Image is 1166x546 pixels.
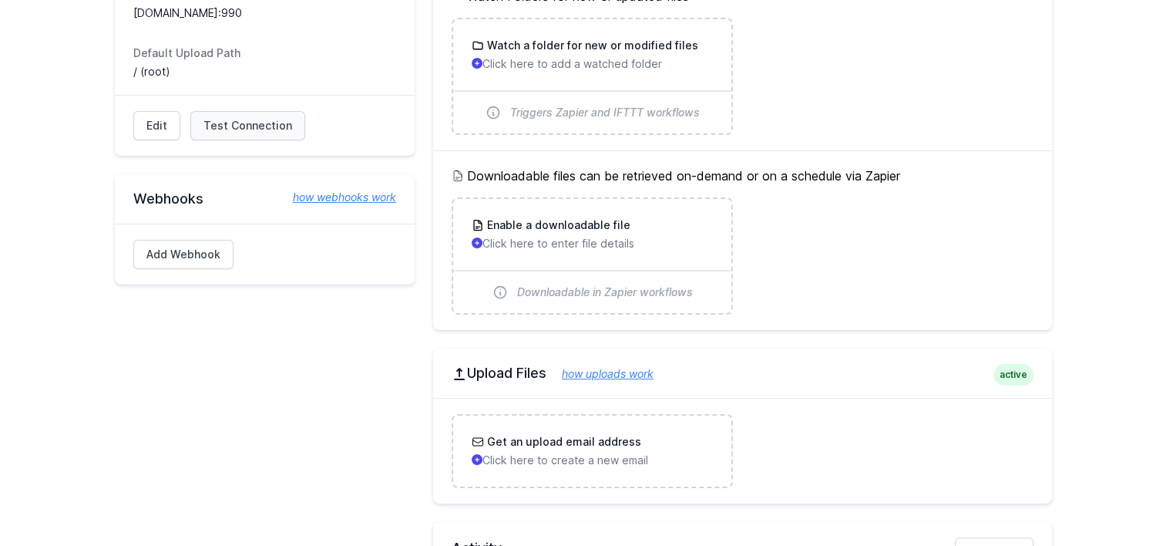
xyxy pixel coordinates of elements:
[133,5,396,21] dd: [DOMAIN_NAME]:990
[277,190,396,205] a: how webhooks work
[993,364,1033,386] span: active
[453,416,731,487] a: Get an upload email address Click here to create a new email
[472,56,713,72] p: Click here to add a watched folder
[472,453,713,468] p: Click here to create a new email
[203,118,292,133] span: Test Connection
[190,111,305,140] a: Test Connection
[484,434,641,450] h3: Get an upload email address
[133,240,234,269] a: Add Webhook
[517,285,693,300] span: Downloadable in Zapier workflows
[484,217,630,233] h3: Enable a downloadable file
[452,167,1033,185] h5: Downloadable files can be retrieved on-demand or on a schedule via Zapier
[546,367,654,380] a: how uploads work
[453,19,731,133] a: Watch a folder for new or modified files Click here to add a watched folder Triggers Zapier and I...
[510,105,700,120] span: Triggers Zapier and IFTTT workflows
[133,64,396,79] dd: / (root)
[133,45,396,61] dt: Default Upload Path
[472,236,713,251] p: Click here to enter file details
[133,190,396,208] h2: Webhooks
[484,38,698,53] h3: Watch a folder for new or modified files
[452,364,1033,383] h2: Upload Files
[453,199,731,313] a: Enable a downloadable file Click here to enter file details Downloadable in Zapier workflows
[133,111,180,140] a: Edit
